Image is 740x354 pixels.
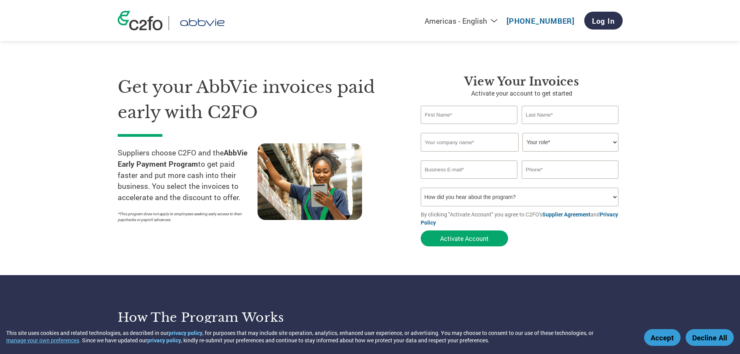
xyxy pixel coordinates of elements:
strong: AbbVie Early Payment Program [118,148,247,169]
h1: Get your AbbVie invoices paid early with C2FO [118,75,397,125]
button: Activate Account [421,230,508,246]
h3: How the program works [118,310,360,325]
input: Phone* [522,160,619,179]
p: *This program does not apply to employees seeking early access to their paychecks or payroll adva... [118,211,250,223]
input: Last Name* [522,106,619,124]
h3: View Your Invoices [421,75,623,89]
a: privacy policy [169,329,202,337]
div: Invalid first name or first name is too long [421,125,518,130]
img: c2fo logo [118,11,163,30]
p: Activate your account to get started [421,89,623,98]
img: AbbVie [175,16,230,30]
button: Accept [644,329,681,346]
div: Inavlid Email Address [421,180,518,185]
div: Invalid last name or last name is too long [522,125,619,130]
p: By clicking "Activate Account" you agree to C2FO's and [421,210,623,227]
div: Inavlid Phone Number [522,180,619,185]
img: supply chain worker [258,143,362,220]
a: Supplier Agreement [542,211,590,218]
button: manage your own preferences [6,337,79,344]
a: [PHONE_NUMBER] [507,16,575,26]
div: This site uses cookies and related technologies, as described in our , for purposes that may incl... [6,329,633,344]
input: Your company name* [421,133,519,152]
input: Invalid Email format [421,160,518,179]
a: Log In [584,12,623,30]
button: Decline All [686,329,734,346]
input: First Name* [421,106,518,124]
a: Privacy Policy [421,211,618,226]
select: Title/Role [522,133,618,152]
p: Suppliers choose C2FO and the to get paid faster and put more cash into their business. You selec... [118,147,258,203]
div: Invalid company name or company name is too long [421,152,619,157]
a: privacy policy [147,337,181,344]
